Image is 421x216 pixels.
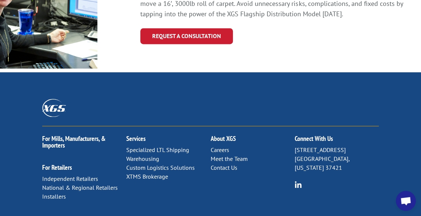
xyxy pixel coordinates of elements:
a: For Retailers [42,163,72,171]
a: Careers [210,146,229,153]
h2: Connect With Us [295,135,379,145]
p: [STREET_ADDRESS] [GEOGRAPHIC_DATA], [US_STATE] 37421 [295,145,379,172]
img: group-6 [295,181,302,188]
img: XGS_Logos_ALL_2024_All_White [42,99,66,117]
a: Warehousing [126,155,159,162]
a: REQUEST A CONSULTATION [140,28,233,44]
a: For Mills, Manufacturers, & Importers [42,134,106,149]
a: Custom Logistics Solutions [126,163,195,171]
a: About XGS [210,134,235,142]
a: Installers [42,192,66,200]
a: Specialized LTL Shipping [126,146,189,153]
a: Independent Retailers [42,175,98,182]
a: National & Regional Retailers [42,183,118,191]
a: Contact Us [210,163,237,171]
a: XTMS Brokerage [126,172,168,180]
a: Open chat [396,191,416,211]
a: Services [126,134,146,142]
a: Meet the Team [210,155,247,162]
